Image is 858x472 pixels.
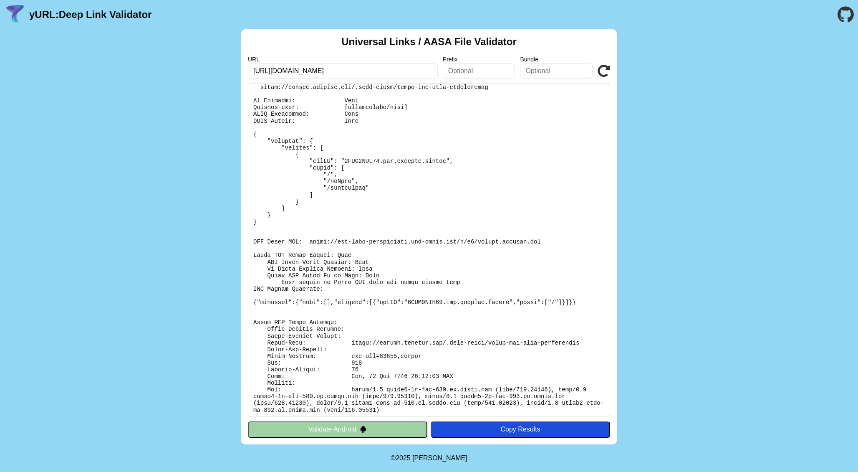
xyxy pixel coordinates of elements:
img: droidIcon.svg [360,426,367,433]
button: Copy Results [431,421,610,437]
label: Prefix [443,56,515,63]
img: yURL Logo [4,4,26,25]
label: URL [248,56,438,63]
label: Bundle [520,56,593,63]
span: 2025 [396,454,411,462]
a: Michael Ibragimchayev's Personal Site [412,454,467,462]
button: Validate Android [248,421,427,437]
pre: Lorem ipsu do: sitam://consec.adipisc.eli/.sedd-eiusm/tempo-inc-utla-etdoloremag Al Enimadmi: Ven... [248,84,610,416]
input: Required [248,63,438,79]
footer: © [391,444,467,472]
a: yURL:Deep Link Validator [29,9,151,20]
h2: Universal Links / AASA File Validator [341,36,517,48]
input: Optional [520,63,593,79]
div: Copy Results [435,426,606,433]
input: Optional [443,63,515,79]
